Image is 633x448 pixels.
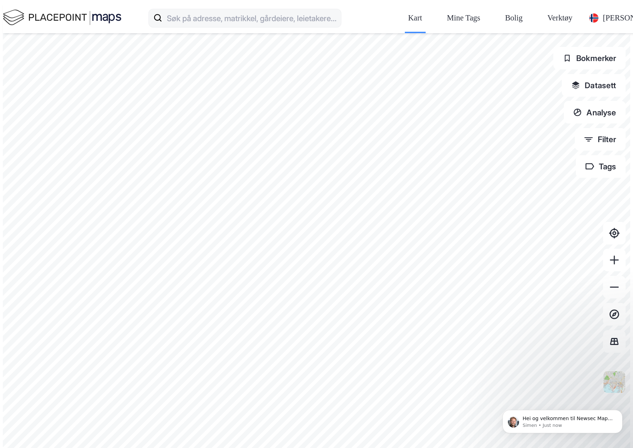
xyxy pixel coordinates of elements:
[162,7,341,29] input: Søk på adresse, matrikkel, gårdeiere, leietakere eller personer
[547,11,572,25] div: Verktøy
[3,8,121,28] img: logo.f888ab2527a4732fd821a326f86c7f29.svg
[553,47,626,69] button: Bokmerker
[564,101,626,123] button: Analyse
[562,74,626,97] button: Datasett
[492,395,633,444] iframe: Intercom notifications message
[576,155,626,178] button: Tags
[447,11,480,25] div: Mine Tags
[505,11,523,25] div: Bolig
[575,128,626,151] button: Filter
[602,370,626,394] img: Z
[408,11,422,25] div: Kart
